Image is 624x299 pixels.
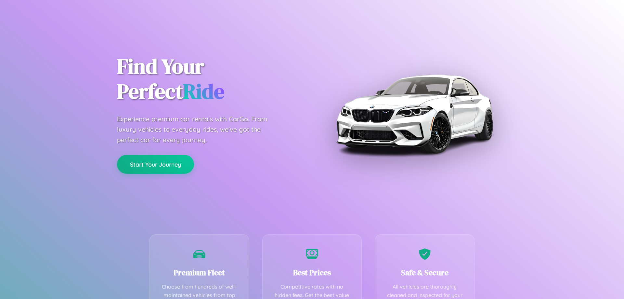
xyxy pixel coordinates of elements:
[333,33,496,195] img: Premium BMW car rental vehicle
[117,114,279,145] p: Experience premium car rentals with CarGo. From luxury vehicles to everyday rides, we've got the ...
[160,267,239,278] h3: Premium Fleet
[117,155,194,174] button: Start Your Journey
[183,77,224,105] span: Ride
[272,267,352,278] h3: Best Prices
[385,267,464,278] h3: Safe & Secure
[117,54,302,104] h1: Find Your Perfect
